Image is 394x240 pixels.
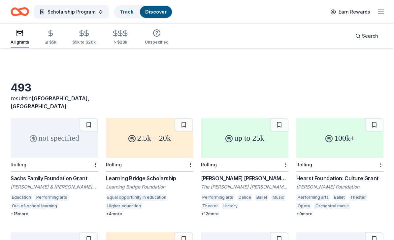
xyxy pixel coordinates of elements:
div: Ballet [255,194,269,201]
div: Performing arts [201,194,235,201]
span: in [11,95,89,110]
span: Search [362,32,378,40]
div: Rolling [106,162,122,167]
div: + 9 more [296,211,384,217]
button: TrackDiscover [114,5,173,18]
button: Scholarship Program [34,5,109,18]
div: + 12 more [201,211,288,217]
div: 2.5k – 20k [106,118,193,158]
div: not specified [11,118,98,158]
div: Sachs Family Foundation Grant [11,174,98,182]
a: 100k+RollingHearst Foundation: Culture Grant[PERSON_NAME] FoundationPerforming artsBalletTheaterO... [296,118,384,217]
div: Performing arts [296,194,330,201]
button: All grants [11,26,29,48]
div: Rolling [201,162,217,167]
div: Rolling [11,162,26,167]
a: Home [11,4,29,19]
div: Higher education [106,203,142,209]
div: Dance [237,194,252,201]
div: ≤ $5k [45,40,56,45]
button: Unspecified [145,26,169,48]
div: Opera [296,203,312,209]
div: History [222,203,239,209]
div: Education [11,194,32,201]
div: [PERSON_NAME] & [PERSON_NAME] Foundation [11,184,98,190]
div: Rolling [296,162,312,167]
div: All grants [11,40,29,45]
a: up to 25kRolling[PERSON_NAME] [PERSON_NAME] Foundation GrantsThe [PERSON_NAME] [PERSON_NAME] Foun... [201,118,288,217]
div: + 15 more [11,211,98,217]
div: Music [271,194,285,201]
div: Performing arts [35,194,69,201]
span: [GEOGRAPHIC_DATA], [GEOGRAPHIC_DATA] [11,95,89,110]
div: up to 25k [201,118,288,158]
div: [PERSON_NAME] [PERSON_NAME] Foundation Grants [201,174,288,182]
a: Track [120,9,133,15]
div: Ballet [333,194,346,201]
a: Earn Rewards [327,6,374,18]
button: ≤ $5k [45,27,56,48]
button: Search [350,29,383,43]
div: 100k+ [296,118,384,158]
div: Vocational education [145,203,188,209]
div: Equal opportunity in education [106,194,168,201]
div: Theater [201,203,219,209]
div: results [11,94,98,110]
div: Theater [349,194,367,201]
button: $5k to $20k [72,27,96,48]
span: Scholarship Program [48,8,95,16]
a: 2.5k – 20kRollingLearning Bridge ScholarshipLearning Bridge FoundationEqual opportunity in educat... [106,118,193,217]
div: Hearst Foundation: Culture Grant [296,174,384,182]
div: Orchestral music [314,203,350,209]
a: not specifiedRollingSachs Family Foundation Grant[PERSON_NAME] & [PERSON_NAME] FoundationEducatio... [11,118,98,217]
div: $5k to $20k [72,40,96,45]
div: 493 [11,81,98,94]
div: Unspecified [145,40,169,45]
div: [PERSON_NAME] Foundation [296,184,384,190]
div: > $20k [112,40,129,45]
a: Discover [145,9,167,15]
button: > $20k [112,27,129,48]
div: Out-of-school learning [11,203,58,209]
div: The [PERSON_NAME] [PERSON_NAME] Foundation [201,184,288,190]
div: Learning Bridge Scholarship [106,174,193,182]
div: + 4 more [106,211,193,217]
div: Learning Bridge Foundation [106,184,193,190]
